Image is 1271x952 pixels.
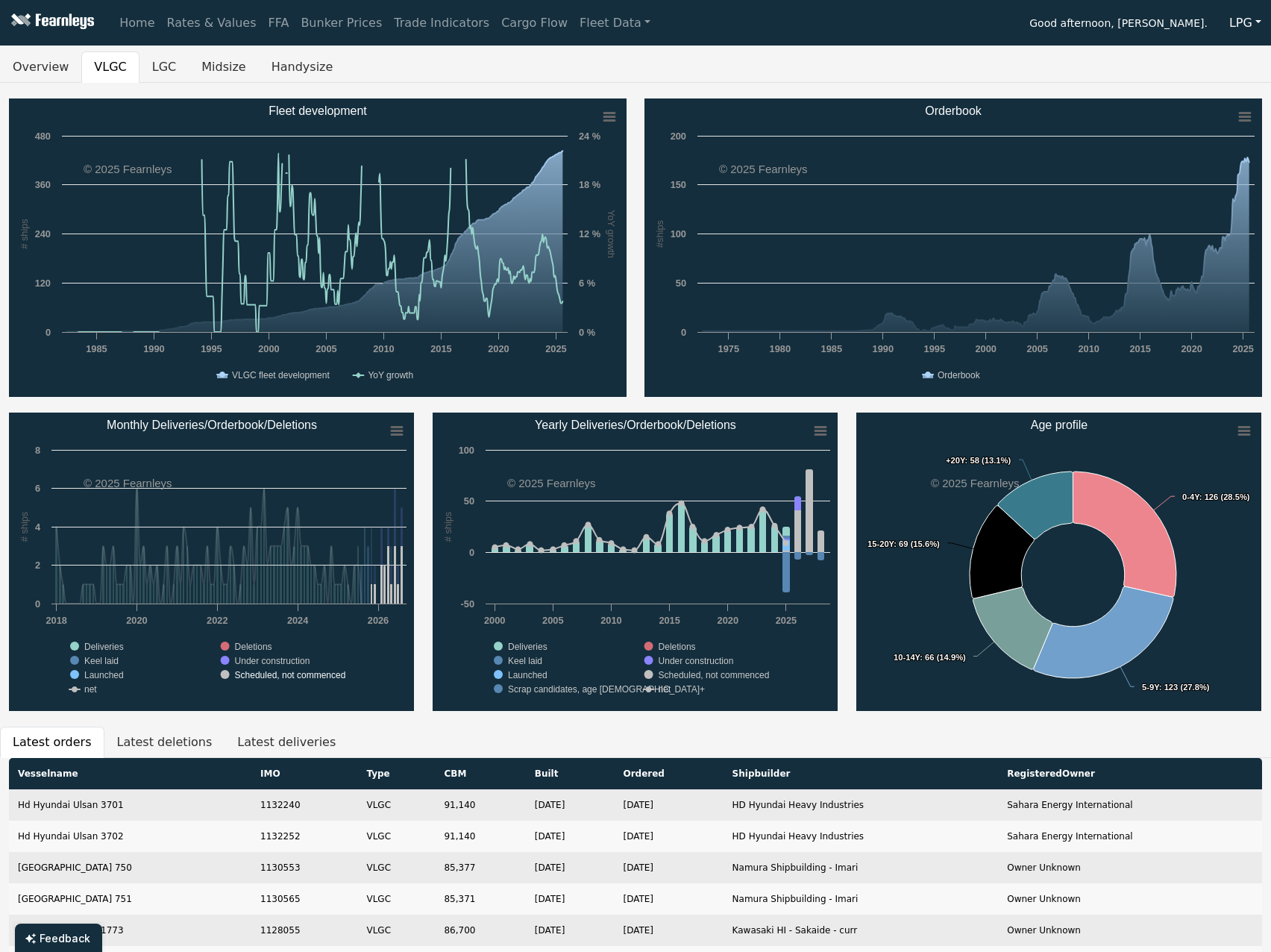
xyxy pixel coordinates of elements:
[9,413,414,711] svg: Monthly Deliveries/Orderbook/Deletions
[579,131,601,142] text: 24 %
[526,852,615,883] td: [DATE]
[671,131,686,142] text: 200
[821,343,842,354] text: 1985
[535,419,736,431] text: Yearly Deliveries/Orderbook/Deletions
[614,883,723,915] td: [DATE]
[357,915,435,946] td: VLGC
[235,670,346,680] text: Scheduled, not commenced
[579,179,601,190] text: 18 %
[251,789,357,821] td: 1132240
[35,560,40,571] text: 2
[508,642,547,652] text: Deliveries
[35,228,51,239] text: 240
[251,883,357,915] td: 1130565
[718,343,739,354] text: 1975
[654,220,665,248] text: #ships
[526,789,615,821] td: [DATE]
[232,370,330,381] text: VLGC fleet development
[357,789,435,821] td: VLGC
[35,179,51,190] text: 360
[776,615,797,626] text: 2025
[873,343,894,354] text: 1990
[856,413,1261,711] svg: Age profile
[368,615,389,626] text: 2026
[435,758,525,789] th: CBM
[373,343,394,354] text: 2010
[84,656,119,666] text: Keel laid
[235,642,272,652] text: Deletions
[659,670,770,680] text: Scheduled, not commenced
[659,642,696,652] text: Deletions
[508,684,705,695] text: Scrap candidates, age [DEMOGRAPHIC_DATA]+
[1031,419,1088,431] text: Age profile
[659,684,671,695] text: net
[867,539,940,548] text: : 69 (15.6%)
[526,821,615,852] td: [DATE]
[1142,683,1160,692] tspan: 5-9Y
[435,883,525,915] td: 85,371
[574,8,656,38] a: Fleet Data
[508,656,542,666] text: Keel laid
[357,821,435,852] td: VLGC
[9,852,251,883] td: [GEOGRAPHIC_DATA] 750
[579,327,596,338] text: 0 %
[614,821,723,852] td: [DATE]
[258,343,279,354] text: 2000
[161,8,263,38] a: Rates & Values
[19,219,30,249] text: # ships
[368,370,413,381] text: YoY growth
[113,8,160,38] a: Home
[526,883,615,915] td: [DATE]
[104,727,225,758] button: Latest deletions
[938,370,981,381] text: Orderbook
[1232,343,1253,354] text: 2025
[35,278,51,289] text: 120
[1142,683,1210,692] text: : 123 (27.8%)
[357,852,435,883] td: VLGC
[614,852,723,883] td: [DATE]
[35,445,40,456] text: 8
[9,883,251,915] td: [GEOGRAPHIC_DATA] 751
[287,615,309,626] text: 2024
[931,477,1020,489] text: © 2025 Fearnleys
[719,163,808,175] text: © 2025 Fearnleys
[894,653,966,662] text: : 66 (14.9%)
[45,327,51,338] text: 0
[724,883,999,915] td: Namura Shipbuilding - Imari
[7,13,94,32] img: Fearnleys Logo
[435,915,525,946] td: 86,700
[998,758,1262,789] th: RegisteredOwner
[606,210,617,258] text: YoY growth
[1182,492,1250,501] text: : 126 (28.5%)
[671,228,686,239] text: 100
[35,483,40,494] text: 6
[614,758,723,789] th: Ordered
[9,98,627,397] svg: Fleet development
[1027,343,1048,354] text: 2005
[81,51,139,83] button: VLGC
[459,445,474,456] text: 100
[644,98,1262,397] svg: Orderbook
[614,789,723,821] td: [DATE]
[126,615,147,626] text: 2020
[894,653,921,662] tspan: 10-14Y
[84,477,172,489] text: © 2025 Fearnleys
[946,456,966,465] tspan: +20Y
[579,228,601,239] text: 12 %
[724,915,999,946] td: Kawasaki HI - Sakaide - curr
[35,131,51,142] text: 480
[207,615,227,626] text: 2022
[259,51,346,83] button: Handysize
[45,615,66,626] text: 2018
[976,343,997,354] text: 2000
[1129,343,1150,354] text: 2015
[84,642,124,652] text: Deliveries
[770,343,791,354] text: 1980
[946,456,1011,465] text: : 58 (13.1%)
[225,727,348,758] button: Latest deliveries
[201,343,222,354] text: 1995
[579,278,596,289] text: 6 %
[614,915,723,946] td: [DATE]
[484,615,505,626] text: 2000
[542,615,563,626] text: 2005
